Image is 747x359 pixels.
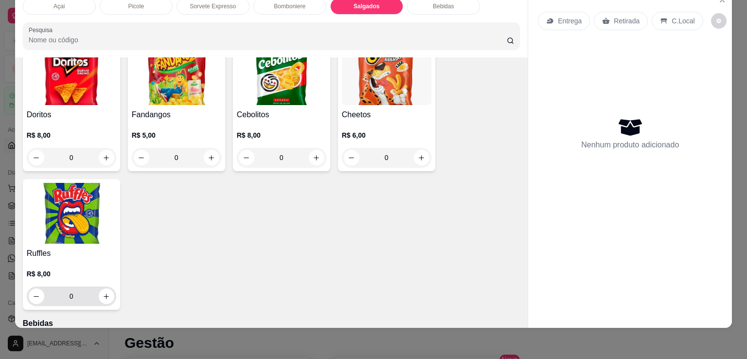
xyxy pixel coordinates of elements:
h4: Fandangos [132,109,221,121]
p: R$ 8,00 [27,269,116,279]
p: C.Local [672,16,694,26]
img: product-image [132,44,221,105]
button: decrease-product-quantity [29,150,44,165]
h4: Ruffles [27,248,116,259]
button: increase-product-quantity [309,150,324,165]
img: product-image [342,44,431,105]
button: increase-product-quantity [414,150,429,165]
p: R$ 5,00 [132,130,221,140]
img: product-image [27,44,116,105]
input: Pesquisa [29,35,507,45]
p: Bebidas [433,2,454,10]
p: Bebidas [23,318,520,329]
img: product-image [27,183,116,244]
button: decrease-product-quantity [239,150,254,165]
p: R$ 8,00 [237,130,326,140]
label: Pesquisa [29,26,56,34]
button: decrease-product-quantity [344,150,359,165]
button: increase-product-quantity [204,150,219,165]
p: Sorvete Expresso [190,2,236,10]
button: increase-product-quantity [99,150,114,165]
h4: Cheetos [342,109,431,121]
p: Picole [128,2,144,10]
p: R$ 6,00 [342,130,431,140]
p: Salgados [354,2,379,10]
button: decrease-product-quantity [29,288,44,304]
p: Entrega [558,16,582,26]
h4: Doritos [27,109,116,121]
button: decrease-product-quantity [134,150,149,165]
p: R$ 8,00 [27,130,116,140]
p: Bomboniere [274,2,305,10]
p: Nenhum produto adicionado [581,139,679,151]
p: Açai [53,2,65,10]
p: Retirada [614,16,640,26]
img: product-image [237,44,326,105]
h4: Cebolitos [237,109,326,121]
button: increase-product-quantity [99,288,114,304]
button: decrease-product-quantity [711,13,727,29]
